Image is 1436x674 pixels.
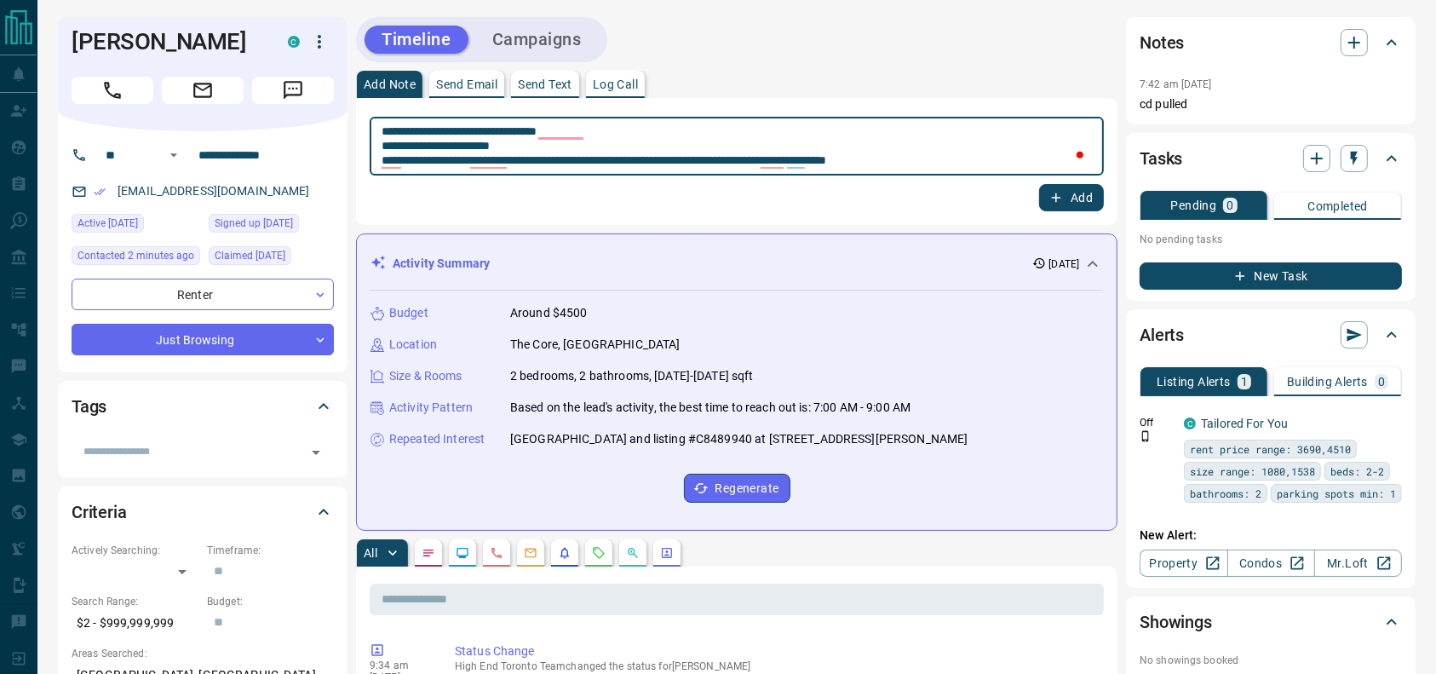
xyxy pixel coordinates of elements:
div: Sat Aug 16 2025 [209,246,334,270]
a: Condos [1227,550,1315,577]
div: Alerts [1140,314,1402,355]
p: New Alert: [1140,527,1402,544]
span: size range: 1080,1538 [1190,463,1315,480]
svg: Lead Browsing Activity [456,546,469,560]
div: Tags [72,386,334,427]
svg: Requests [592,546,606,560]
p: Send Email [436,78,497,90]
textarea: To enrich screen reader interactions, please activate Accessibility in Grammarly extension settings [382,124,1092,169]
span: Claimed [DATE] [215,247,285,264]
a: [EMAIL_ADDRESS][DOMAIN_NAME] [118,184,310,198]
p: Size & Rooms [389,367,462,385]
p: Areas Searched: [72,646,334,661]
svg: Notes [422,546,435,560]
p: All [364,547,377,559]
p: Activity Pattern [389,399,473,417]
p: Send Text [518,78,572,90]
h2: Tasks [1140,145,1182,172]
div: Notes [1140,22,1402,63]
span: Email [162,77,244,104]
button: Add [1039,184,1104,211]
div: condos.ca [288,36,300,48]
span: Active [DATE] [78,215,138,232]
svg: Opportunities [626,546,640,560]
svg: Calls [490,546,503,560]
p: 9:34 am [370,660,429,671]
p: 2 bedrooms, 2 bathrooms, [DATE]-[DATE] sqft [510,367,754,385]
button: Regenerate [684,474,790,503]
p: 1 [1241,376,1248,388]
p: No pending tasks [1140,227,1402,252]
p: [DATE] [1049,256,1080,272]
p: Repeated Interest [389,430,485,448]
div: Criteria [72,492,334,533]
a: Mr.Loft [1314,550,1402,577]
p: Pending [1171,199,1217,211]
p: Based on the lead's activity, the best time to reach out is: 7:00 AM - 9:00 AM [510,399,910,417]
p: [GEOGRAPHIC_DATA] and listing #C8489940 at [STREET_ADDRESS][PERSON_NAME] [510,430,968,448]
p: cd pulled [1140,95,1402,113]
span: beds: 2-2 [1330,463,1384,480]
svg: Emails [524,546,537,560]
div: Sat Aug 16 2025 [72,214,200,238]
button: Open [304,441,328,464]
svg: Push Notification Only [1140,430,1152,442]
div: Fri Nov 27 2020 [209,214,334,238]
span: parking spots min: 1 [1277,485,1396,502]
p: Activity Summary [393,255,490,273]
button: Campaigns [475,26,599,54]
span: Contacted 2 minutes ago [78,247,194,264]
h2: Notes [1140,29,1184,56]
div: Renter [72,279,334,310]
p: Location [389,336,437,354]
div: Showings [1140,602,1402,642]
p: High End Toronto Team changed the status for [PERSON_NAME] [455,660,1097,672]
button: New Task [1140,262,1402,290]
span: bathrooms: 2 [1190,485,1261,502]
div: Just Browsing [72,324,334,355]
p: No showings booked [1140,653,1402,668]
p: Completed [1307,200,1368,212]
h1: [PERSON_NAME] [72,28,262,55]
p: Log Call [593,78,638,90]
p: Building Alerts [1287,376,1368,388]
p: 0 [1226,199,1233,211]
p: 7:42 am [DATE] [1140,78,1212,90]
p: The Core, [GEOGRAPHIC_DATA] [510,336,681,354]
a: Property [1140,550,1227,577]
p: Budget: [207,594,334,609]
div: Tasks [1140,138,1402,179]
svg: Listing Alerts [558,546,572,560]
span: Call [72,77,153,104]
h2: Alerts [1140,321,1184,349]
p: Actively Searching: [72,543,198,558]
p: Timeframe: [207,543,334,558]
p: Listing Alerts [1157,376,1231,388]
button: Timeline [365,26,468,54]
svg: Email Verified [94,186,106,198]
p: Search Range: [72,594,198,609]
span: rent price range: 3690,4510 [1190,441,1351,458]
button: Open [164,145,184,165]
p: Around $4500 [510,304,588,322]
p: Add Note [364,78,416,90]
span: Message [252,77,334,104]
p: 0 [1378,376,1385,388]
p: Status Change [455,642,1097,660]
p: Off [1140,415,1174,430]
div: Activity Summary[DATE] [370,248,1103,279]
h2: Criteria [72,498,127,526]
p: $2 - $999,999,999 [72,609,198,637]
svg: Agent Actions [660,546,674,560]
div: condos.ca [1184,418,1196,429]
span: Signed up [DATE] [215,215,293,232]
h2: Tags [72,393,106,420]
h2: Showings [1140,608,1212,636]
a: Tailored For You [1201,417,1288,430]
div: Tue Aug 19 2025 [72,246,200,270]
p: Budget [389,304,428,322]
